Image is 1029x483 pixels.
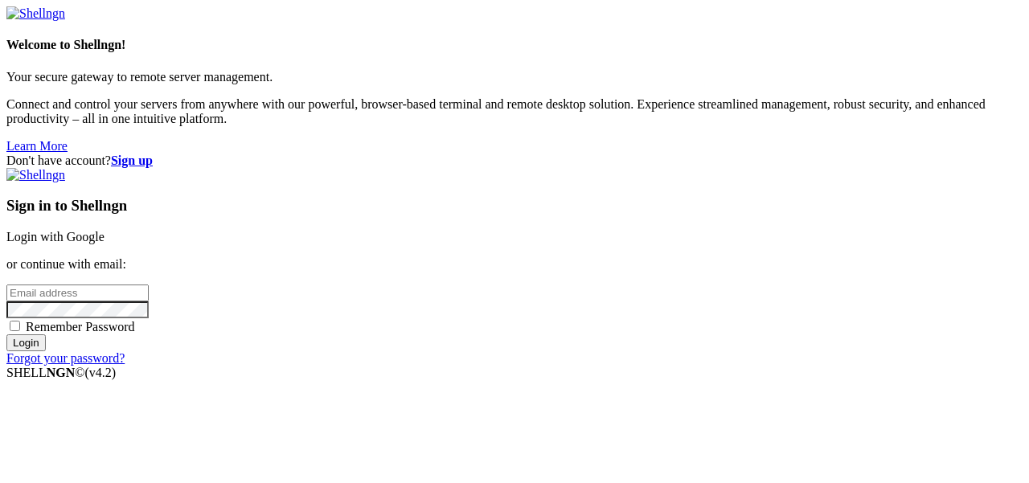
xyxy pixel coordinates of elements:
a: Learn More [6,139,68,153]
input: Login [6,334,46,351]
a: Login with Google [6,230,105,244]
h3: Sign in to Shellngn [6,197,1023,215]
input: Remember Password [10,321,20,331]
img: Shellngn [6,6,65,21]
a: Sign up [111,153,153,167]
h4: Welcome to Shellngn! [6,38,1023,52]
p: Your secure gateway to remote server management. [6,70,1023,84]
p: or continue with email: [6,257,1023,272]
span: SHELL © [6,366,116,379]
img: Shellngn [6,168,65,182]
a: Forgot your password? [6,351,125,365]
input: Email address [6,284,149,301]
span: Remember Password [26,320,135,334]
b: NGN [47,366,76,379]
p: Connect and control your servers from anywhere with our powerful, browser-based terminal and remo... [6,97,1023,126]
div: Don't have account? [6,153,1023,168]
span: 4.2.0 [85,366,117,379]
